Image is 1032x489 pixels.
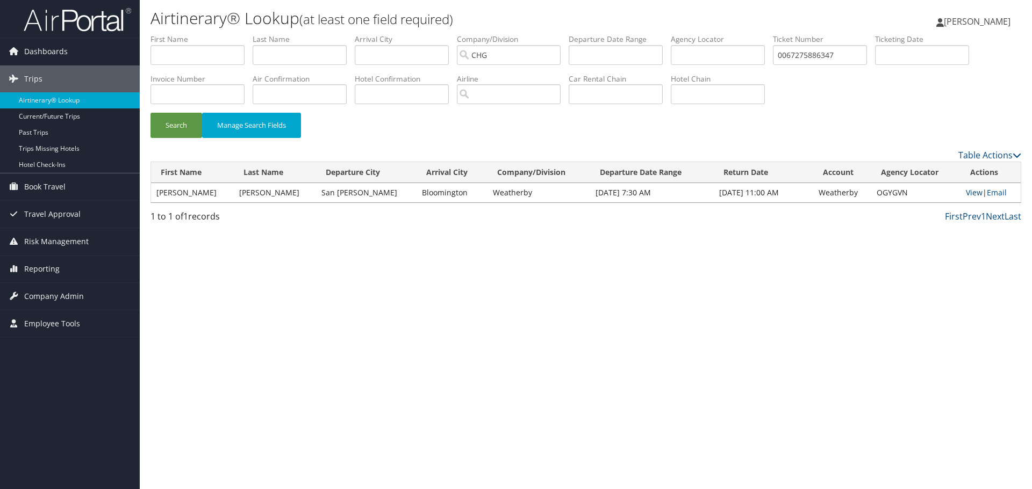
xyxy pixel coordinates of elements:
label: Departure Date Range [569,34,671,45]
a: Table Actions [958,149,1021,161]
span: Reporting [24,256,60,282]
td: OGYGVN [871,183,961,202]
button: Search [150,113,202,138]
a: Prev [963,210,981,222]
label: Hotel Chain [671,74,773,84]
span: Company Admin [24,283,84,310]
td: Bloomington [417,183,487,202]
a: Next [986,210,1005,222]
label: Car Rental Chain [569,74,671,84]
td: [DATE] 11:00 AM [714,183,813,202]
small: (at least one field required) [299,10,453,28]
label: Invoice Number [150,74,253,84]
td: San [PERSON_NAME] [316,183,417,202]
label: Ticketing Date [875,34,977,45]
button: Manage Search Fields [202,113,301,138]
label: Air Confirmation [253,74,355,84]
span: Book Travel [24,173,66,200]
label: First Name [150,34,253,45]
span: Dashboards [24,38,68,65]
th: Arrival City: activate to sort column ascending [417,162,487,183]
span: Travel Approval [24,201,81,228]
img: airportal-logo.png [24,7,131,32]
th: Company/Division [488,162,590,183]
a: 1 [981,210,986,222]
td: [DATE] 7:30 AM [590,183,714,202]
th: Agency Locator: activate to sort column ascending [871,162,961,183]
span: Employee Tools [24,310,80,337]
label: Ticket Number [773,34,875,45]
th: Return Date: activate to sort column ascending [714,162,813,183]
td: | [961,183,1021,202]
a: First [945,210,963,222]
th: Account: activate to sort column ascending [813,162,871,183]
span: Trips [24,65,42,92]
label: Hotel Confirmation [355,74,457,84]
h1: Airtinerary® Lookup [150,7,731,30]
a: Email [987,187,1007,198]
label: Agency Locator [671,34,773,45]
td: Weatherby [488,183,590,202]
th: Last Name: activate to sort column ascending [234,162,317,183]
span: Risk Management [24,228,89,255]
label: Company/Division [457,34,569,45]
label: Arrival City [355,34,457,45]
td: [PERSON_NAME] [151,183,234,202]
div: 1 to 1 of records [150,210,356,228]
label: Last Name [253,34,355,45]
a: [PERSON_NAME] [936,5,1021,38]
label: Airline [457,74,569,84]
th: Actions [961,162,1021,183]
th: Departure Date Range: activate to sort column ascending [590,162,714,183]
a: Last [1005,210,1021,222]
td: Weatherby [813,183,871,202]
th: Departure City: activate to sort column ascending [316,162,417,183]
span: 1 [183,210,188,222]
td: [PERSON_NAME] [234,183,317,202]
a: View [966,187,983,198]
span: [PERSON_NAME] [944,16,1010,27]
th: First Name: activate to sort column ascending [151,162,234,183]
